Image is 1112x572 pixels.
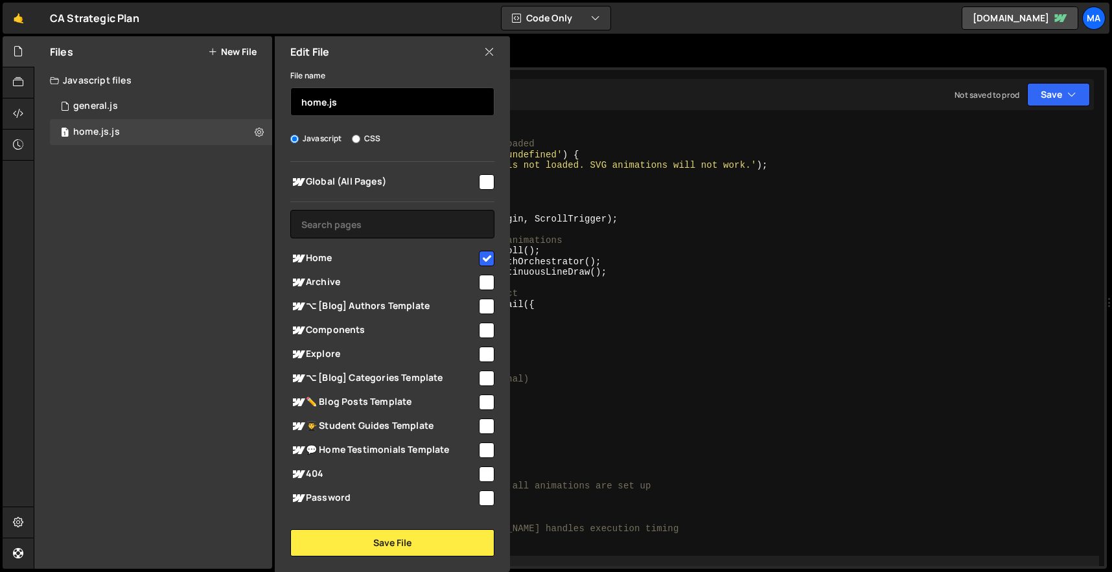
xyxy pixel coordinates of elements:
span: ✏️ Blog Posts Template [290,395,477,410]
div: 17131/47264.js [50,93,272,119]
label: CSS [352,132,380,145]
a: Ma [1082,6,1106,30]
span: Components [290,323,477,338]
span: ⌥ [Blog] Categories Template [290,371,477,386]
span: 💬 Home Testimonials Template [290,442,477,458]
span: Archive [290,275,477,290]
label: Javascript [290,132,342,145]
button: Code Only [502,6,610,30]
span: Explore [290,347,477,362]
div: CA Strategic Plan [50,10,139,26]
span: Home [290,251,477,266]
span: 1 [61,128,69,139]
button: New File [208,47,257,57]
span: Global (All Pages) [290,174,477,190]
div: general.js [73,100,118,112]
input: Search pages [290,210,494,238]
div: Javascript files [34,67,272,93]
a: 🤙 [3,3,34,34]
input: Name [290,87,494,116]
h2: Files [50,45,73,59]
span: Password [290,490,477,506]
input: Javascript [290,135,299,143]
button: Save File [290,529,494,556]
div: home.js.js [73,126,120,138]
div: 17131/47267.js [50,119,272,145]
button: Save [1027,83,1090,106]
label: File name [290,69,325,82]
input: CSS [352,135,360,143]
div: Not saved to prod [955,89,1019,100]
span: 404 [290,466,477,482]
h2: Edit File [290,45,329,59]
span: 👨‍🎓 Student Guides Template [290,418,477,434]
a: [DOMAIN_NAME] [962,6,1078,30]
span: ⌥ [Blog] Authors Template [290,299,477,314]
